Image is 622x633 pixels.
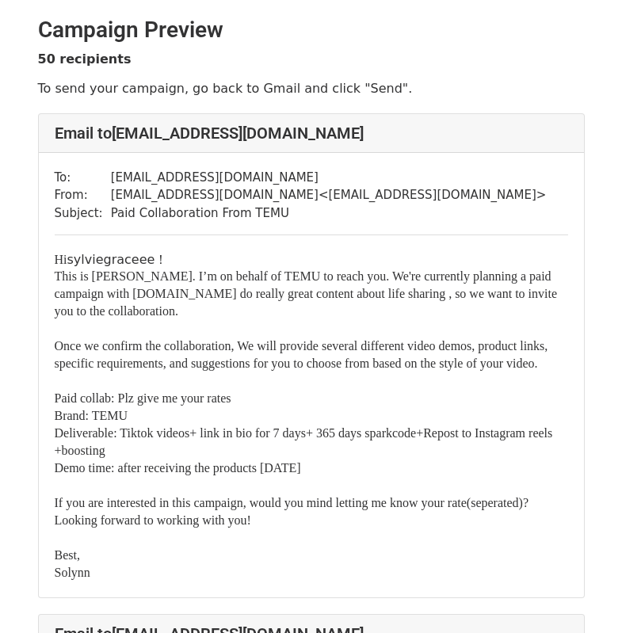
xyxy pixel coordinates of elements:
[55,566,90,579] span: Solynn
[55,391,231,405] span: Paid collab: Plz give me your rates
[55,426,553,457] span: Deliverable: Tiktok videos+ link in bio for 7 days+ 365 days sparkcode+Repost to Instagram reels ...
[55,269,558,318] span: This is [PERSON_NAME]. I’m on behalf of TEMU to reach you. We're currently planning a paid campai...
[55,548,80,562] span: Best,
[55,339,548,370] span: Once we confirm the collaboration, We will provide several different video demos, product links, ...
[111,169,547,187] td: [EMAIL_ADDRESS][DOMAIN_NAME]
[111,186,547,204] td: [EMAIL_ADDRESS][DOMAIN_NAME] < [EMAIL_ADDRESS][DOMAIN_NAME] >
[55,461,301,475] span: Demo time: after receiving the products [DATE]
[55,251,568,268] p: sylviegraceee
[38,51,132,67] strong: 50 recipients
[155,253,167,266] span: ！
[38,80,585,97] p: To send your campaign, go back to Gmail and click "Send".
[55,409,128,422] span: Brand: TEMU
[38,17,585,44] h2: Campaign Preview
[55,124,568,143] h4: Email to [EMAIL_ADDRESS][DOMAIN_NAME]
[55,204,111,223] td: Subject:
[55,253,67,266] span: Hi
[55,169,111,187] td: To:
[55,186,111,204] td: From:
[55,496,529,527] span: If you are interested in this campaign, would you mind letting me know your rate(seperated)? Look...
[111,204,547,223] td: Paid Collaboration From TEMU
